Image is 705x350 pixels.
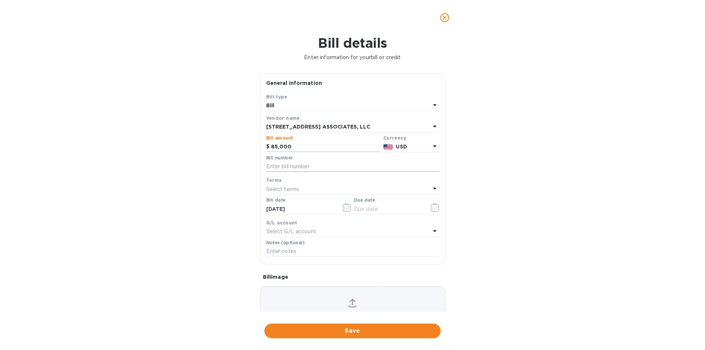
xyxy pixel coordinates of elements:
[354,203,423,214] input: Due date
[266,124,370,130] b: [STREET_ADDRESS] ASSOCIATES, LLC
[266,177,282,183] b: Terms
[383,144,393,149] img: USD
[383,135,406,141] b: Currency
[266,156,293,160] label: Bill number
[266,241,305,245] label: Notes (optional)
[6,35,699,51] h1: Bill details
[266,203,336,214] input: Select date
[266,80,322,86] b: General information
[263,273,442,281] p: Bill image
[266,161,439,172] input: Enter bill number
[271,141,380,152] input: $ Enter bill amount
[266,115,300,121] b: Vendor name
[266,246,439,257] input: Enter notes
[264,324,441,338] button: Save
[6,54,699,61] p: Enter information for your bill or credit
[266,102,275,108] b: Bill
[270,326,435,335] span: Save
[266,185,299,193] p: Select terms
[354,198,375,203] label: Due date
[266,141,271,152] div: $
[266,228,316,235] p: Select G/L account
[396,144,407,149] b: USD
[266,220,297,225] b: G/L account
[266,198,286,203] label: Bill date
[266,94,288,100] b: Bill type
[266,136,293,140] label: Bill amount
[436,9,453,26] button: close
